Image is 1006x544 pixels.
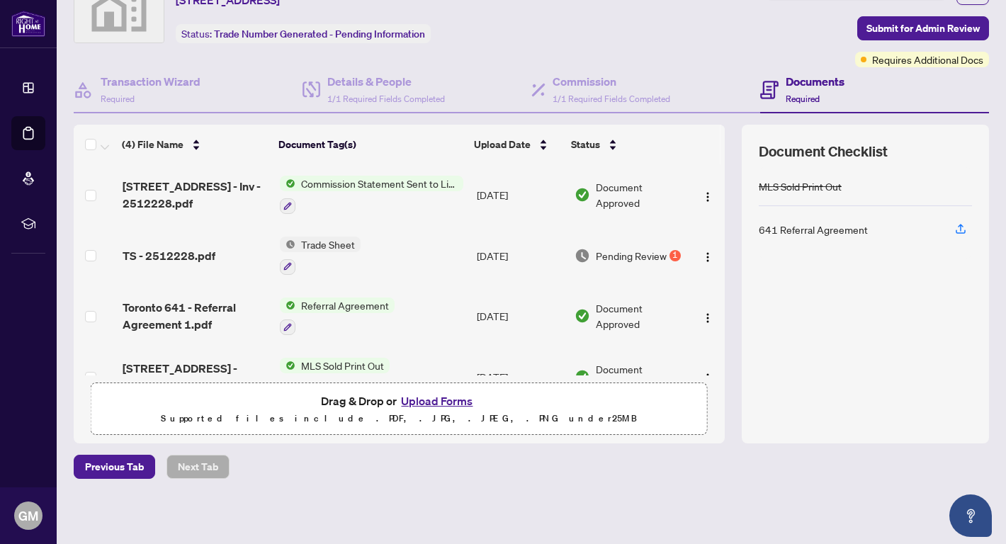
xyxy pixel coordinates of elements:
[596,248,667,263] span: Pending Review
[273,125,468,164] th: Document Tag(s)
[575,308,590,324] img: Document Status
[123,360,269,394] span: [STREET_ADDRESS] - Nipigon - SOLD MLS.pdf
[295,176,463,191] span: Commission Statement Sent to Listing Brokerage
[575,369,590,385] img: Document Status
[596,300,685,331] span: Document Approved
[280,297,395,336] button: Status IconReferral Agreement
[123,299,269,333] span: Toronto 641 - Referral Agreement 1.pdf
[122,137,183,152] span: (4) File Name
[575,248,590,263] img: Document Status
[397,392,477,410] button: Upload Forms
[74,455,155,479] button: Previous Tab
[786,73,844,90] h4: Documents
[571,137,600,152] span: Status
[11,11,45,37] img: logo
[327,73,445,90] h4: Details & People
[295,297,395,313] span: Referral Agreement
[696,365,719,388] button: Logo
[101,73,200,90] h4: Transaction Wizard
[176,24,431,43] div: Status:
[575,187,590,203] img: Document Status
[280,176,295,191] img: Status Icon
[866,17,980,40] span: Submit for Admin Review
[702,191,713,203] img: Logo
[166,455,230,479] button: Next Tab
[553,93,670,104] span: 1/1 Required Fields Completed
[123,247,215,264] span: TS - 2512228.pdf
[327,93,445,104] span: 1/1 Required Fields Completed
[759,222,868,237] div: 641 Referral Agreement
[471,346,568,407] td: [DATE]
[759,178,842,194] div: MLS Sold Print Out
[696,305,719,327] button: Logo
[759,142,888,161] span: Document Checklist
[468,125,565,164] th: Upload Date
[474,137,531,152] span: Upload Date
[280,297,295,313] img: Status Icon
[471,164,568,225] td: [DATE]
[702,251,713,263] img: Logo
[295,237,361,252] span: Trade Sheet
[91,383,707,436] span: Drag & Drop orUpload FormsSupported files include .PDF, .JPG, .JPEG, .PNG under25MB
[471,225,568,286] td: [DATE]
[786,93,820,104] span: Required
[857,16,989,40] button: Submit for Admin Review
[18,506,38,526] span: GM
[471,286,568,347] td: [DATE]
[565,125,686,164] th: Status
[702,312,713,324] img: Logo
[696,183,719,206] button: Logo
[116,125,273,164] th: (4) File Name
[100,410,699,427] p: Supported files include .PDF, .JPG, .JPEG, .PNG under 25 MB
[669,250,681,261] div: 1
[596,361,685,392] span: Document Approved
[280,358,295,373] img: Status Icon
[321,392,477,410] span: Drag & Drop or
[872,52,983,67] span: Requires Additional Docs
[702,373,713,384] img: Logo
[295,358,390,373] span: MLS Sold Print Out
[101,93,135,104] span: Required
[85,455,144,478] span: Previous Tab
[123,178,269,212] span: [STREET_ADDRESS] - Inv - 2512228.pdf
[280,237,295,252] img: Status Icon
[949,494,992,537] button: Open asap
[280,358,390,396] button: Status IconMLS Sold Print Out
[696,244,719,267] button: Logo
[280,176,463,214] button: Status IconCommission Statement Sent to Listing Brokerage
[553,73,670,90] h4: Commission
[214,28,425,40] span: Trade Number Generated - Pending Information
[280,237,361,275] button: Status IconTrade Sheet
[596,179,685,210] span: Document Approved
